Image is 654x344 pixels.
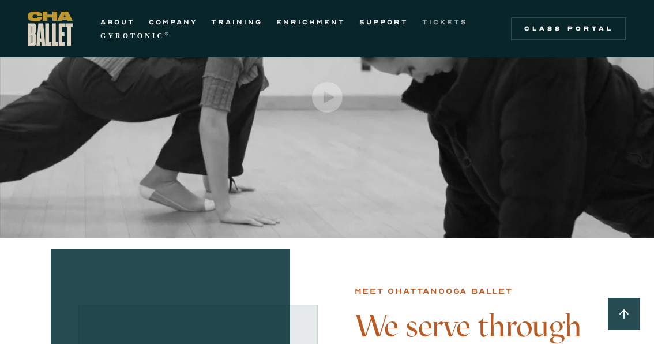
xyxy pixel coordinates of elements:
[422,15,468,29] a: TICKETS
[518,24,619,33] div: Class Portal
[28,12,73,46] a: home
[511,17,626,40] a: Class Portal
[211,15,262,29] a: TRAINING
[276,15,345,29] a: ENRICHMENT
[149,15,197,29] a: COMPANY
[355,285,513,298] div: Meet chattanooga ballet
[100,15,135,29] a: ABOUT
[100,32,164,40] strong: GYROTONIC
[359,15,408,29] a: SUPPORT
[100,29,171,43] a: GYROTONIC®
[164,31,171,36] sup: ®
